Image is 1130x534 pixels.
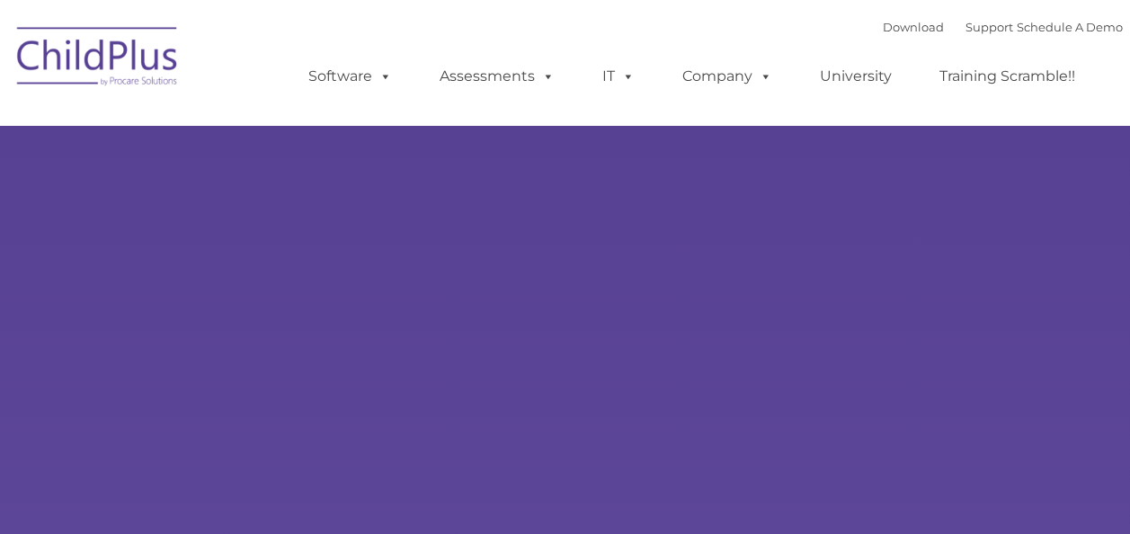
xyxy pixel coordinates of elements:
[422,58,573,94] a: Assessments
[664,58,790,94] a: Company
[883,20,944,34] a: Download
[1017,20,1123,34] a: Schedule A Demo
[921,58,1093,94] a: Training Scramble!!
[290,58,410,94] a: Software
[8,14,188,104] img: ChildPlus by Procare Solutions
[883,20,1123,34] font: |
[584,58,653,94] a: IT
[965,20,1013,34] a: Support
[802,58,910,94] a: University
